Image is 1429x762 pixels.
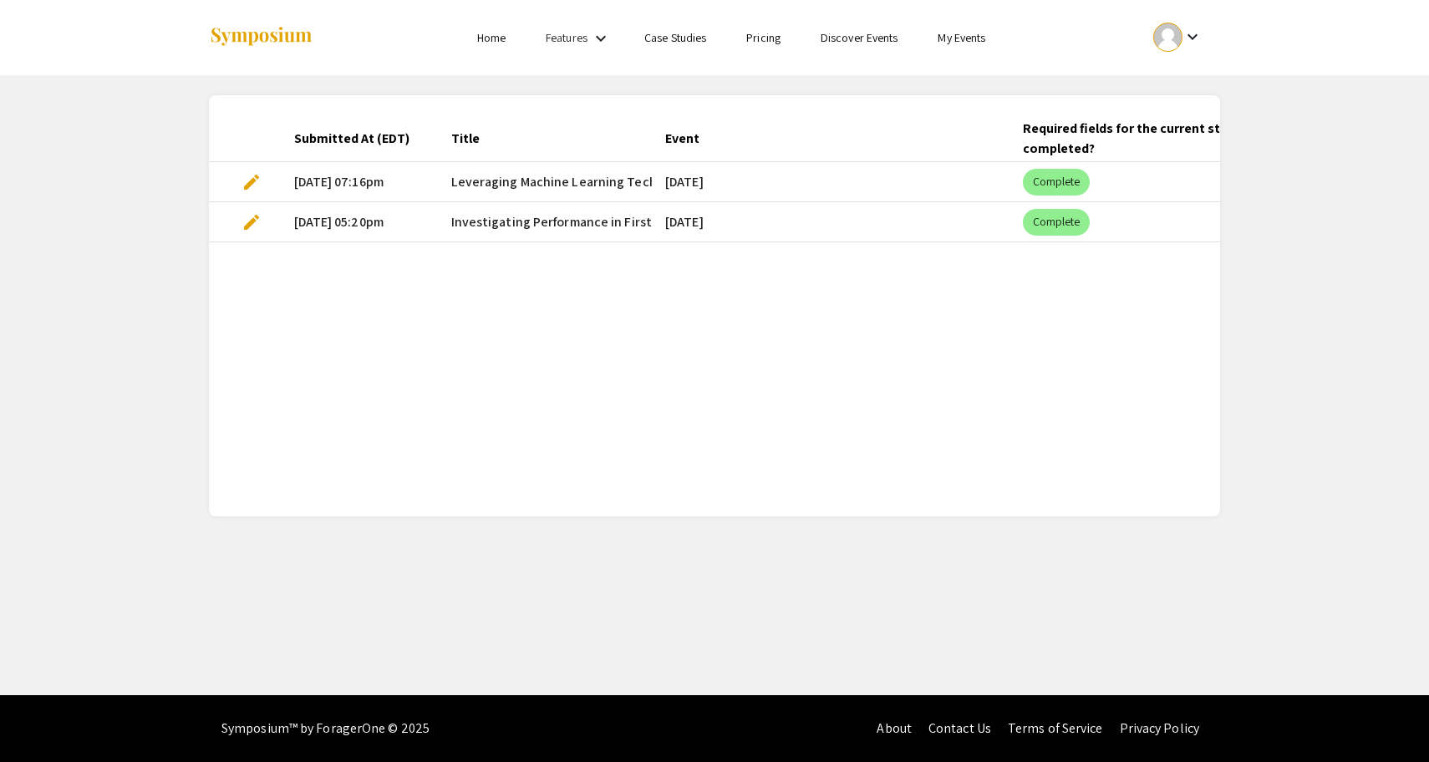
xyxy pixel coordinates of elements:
mat-chip: Complete [1023,169,1091,196]
a: My Events [938,30,985,45]
mat-icon: Expand Features list [591,28,611,48]
mat-cell: [DATE] 05:20pm [281,202,438,242]
mat-icon: Expand account dropdown [1182,27,1203,47]
mat-cell: [DATE] [652,202,1009,242]
div: Title [451,129,480,149]
span: Leveraging Machine Learning Techniques to Evaluate Persistence in Engineering [451,172,929,192]
mat-chip: Complete [1023,209,1091,236]
div: Required fields for the current stage completed? [1023,119,1339,159]
div: Symposium™ by ForagerOne © 2025 [221,695,430,762]
mat-cell: [DATE] [652,162,1009,202]
span: edit [242,212,262,232]
div: Required fields for the current stage completed? [1023,119,1354,159]
a: Home [477,30,506,45]
span: Investigating Performance in First-Year Engineering Programs as a Predictor of Future Academic Su... [451,212,1065,232]
button: Expand account dropdown [1136,18,1220,56]
iframe: Chat [13,687,71,749]
a: Terms of Service [1008,719,1103,737]
a: Pricing [746,30,781,45]
div: Submitted At (EDT) [294,129,409,149]
img: Symposium by ForagerOne [209,26,313,48]
a: Case Studies [644,30,706,45]
a: Contact Us [928,719,991,737]
a: Privacy Policy [1120,719,1199,737]
a: Features [546,30,587,45]
a: Discover Events [821,30,898,45]
div: Event [665,129,699,149]
div: Event [665,129,714,149]
span: edit [242,172,262,192]
div: Submitted At (EDT) [294,129,425,149]
div: Title [451,129,495,149]
mat-cell: [DATE] 07:16pm [281,162,438,202]
a: About [877,719,912,737]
